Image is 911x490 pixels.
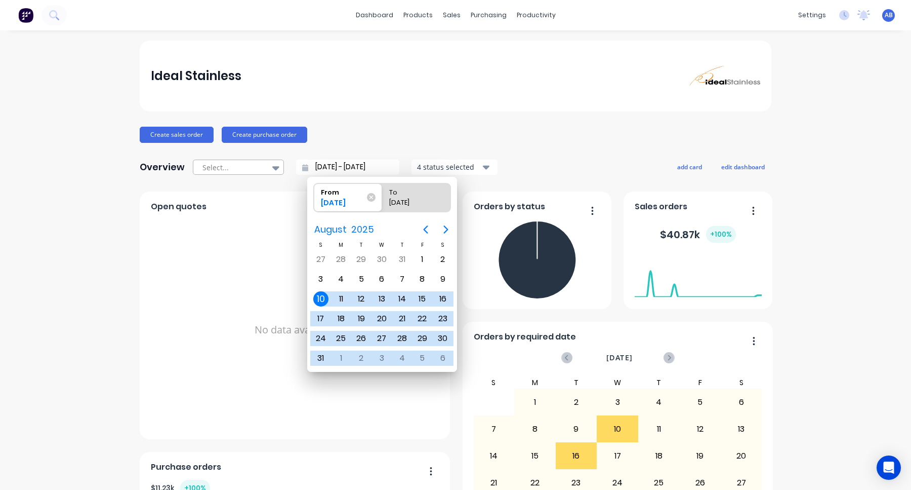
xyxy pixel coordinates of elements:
[438,8,466,23] div: sales
[374,351,389,366] div: Wednesday, September 3, 2025
[349,220,377,239] span: 2025
[597,417,638,442] div: 10
[313,272,328,287] div: Sunday, August 3, 2025
[721,376,762,389] div: S
[222,127,307,143] button: Create purchase order
[556,376,597,389] div: T
[354,331,369,346] div: Tuesday, August 26, 2025
[140,127,214,143] button: Create sales order
[597,390,638,415] div: 3
[313,291,328,307] div: Sunday, August 10, 2025
[639,417,679,442] div: 11
[313,311,328,326] div: Sunday, August 17, 2025
[721,390,762,415] div: 6
[556,417,597,442] div: 9
[721,443,762,469] div: 20
[354,311,369,326] div: Tuesday, August 19, 2025
[680,390,720,415] div: 5
[151,461,221,473] span: Purchase orders
[313,331,328,346] div: Sunday, August 24, 2025
[877,456,901,480] div: Open Intercom Messenger
[394,351,409,366] div: Thursday, September 4, 2025
[606,352,633,363] span: [DATE]
[435,331,450,346] div: Saturday, August 30, 2025
[415,291,430,307] div: Friday, August 15, 2025
[385,183,437,198] div: To
[556,390,597,415] div: 2
[151,66,241,86] div: Ideal Stainless
[466,8,512,23] div: purchasing
[374,272,389,287] div: Wednesday, August 6, 2025
[415,331,430,346] div: Friday, August 29, 2025
[556,443,597,469] div: 16
[679,376,721,389] div: F
[371,241,392,249] div: W
[474,443,514,469] div: 14
[473,376,515,389] div: S
[435,291,450,307] div: Saturday, August 16, 2025
[334,351,349,366] div: Monday, September 1, 2025
[411,160,498,175] button: 4 status selected
[334,291,349,307] div: Monday, August 11, 2025
[514,376,556,389] div: M
[474,331,576,343] span: Orders by required date
[597,376,638,389] div: W
[435,272,450,287] div: Saturday, August 9, 2025
[515,390,555,415] div: 1
[334,252,349,267] div: Monday, July 28, 2025
[351,8,398,23] a: dashboard
[313,252,328,267] div: Sunday, July 27, 2025
[474,417,514,442] div: 7
[394,252,409,267] div: Thursday, July 31, 2025
[415,252,430,267] div: Friday, August 1, 2025
[417,162,481,172] div: 4 status selected
[515,417,555,442] div: 8
[394,311,409,326] div: Thursday, August 21, 2025
[515,443,555,469] div: 15
[721,417,762,442] div: 13
[416,219,436,240] button: Previous page
[317,183,368,198] div: From
[394,291,409,307] div: Thursday, August 14, 2025
[311,241,331,249] div: S
[639,390,679,415] div: 4
[885,11,893,20] span: AB
[331,241,351,249] div: M
[412,241,432,249] div: F
[474,201,545,213] span: Orders by status
[374,291,389,307] div: Wednesday, August 13, 2025
[415,311,430,326] div: Friday, August 22, 2025
[689,66,760,86] img: Ideal Stainless
[354,291,369,307] div: Tuesday, August 12, 2025
[394,331,409,346] div: Thursday, August 28, 2025
[398,8,438,23] div: products
[313,351,328,366] div: Sunday, August 31, 2025
[512,8,561,23] div: productivity
[638,376,680,389] div: T
[715,160,771,173] button: edit dashboard
[385,198,437,212] div: [DATE]
[351,241,371,249] div: T
[597,443,638,469] div: 17
[671,160,709,173] button: add card
[660,226,736,243] div: $ 40.87k
[374,311,389,326] div: Wednesday, August 20, 2025
[392,241,412,249] div: T
[18,8,33,23] img: Factory
[639,443,679,469] div: 18
[317,198,368,212] div: [DATE]
[435,311,450,326] div: Saturday, August 23, 2025
[793,8,831,23] div: settings
[151,201,206,213] span: Open quotes
[334,272,349,287] div: Monday, August 4, 2025
[435,351,450,366] div: Saturday, September 6, 2025
[706,226,736,243] div: + 100 %
[415,272,430,287] div: Friday, August 8, 2025
[354,272,369,287] div: Tuesday, August 5, 2025
[432,241,452,249] div: S
[680,443,720,469] div: 19
[635,201,687,213] span: Sales orders
[334,331,349,346] div: Monday, August 25, 2025
[374,331,389,346] div: Wednesday, August 27, 2025
[334,311,349,326] div: Monday, August 18, 2025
